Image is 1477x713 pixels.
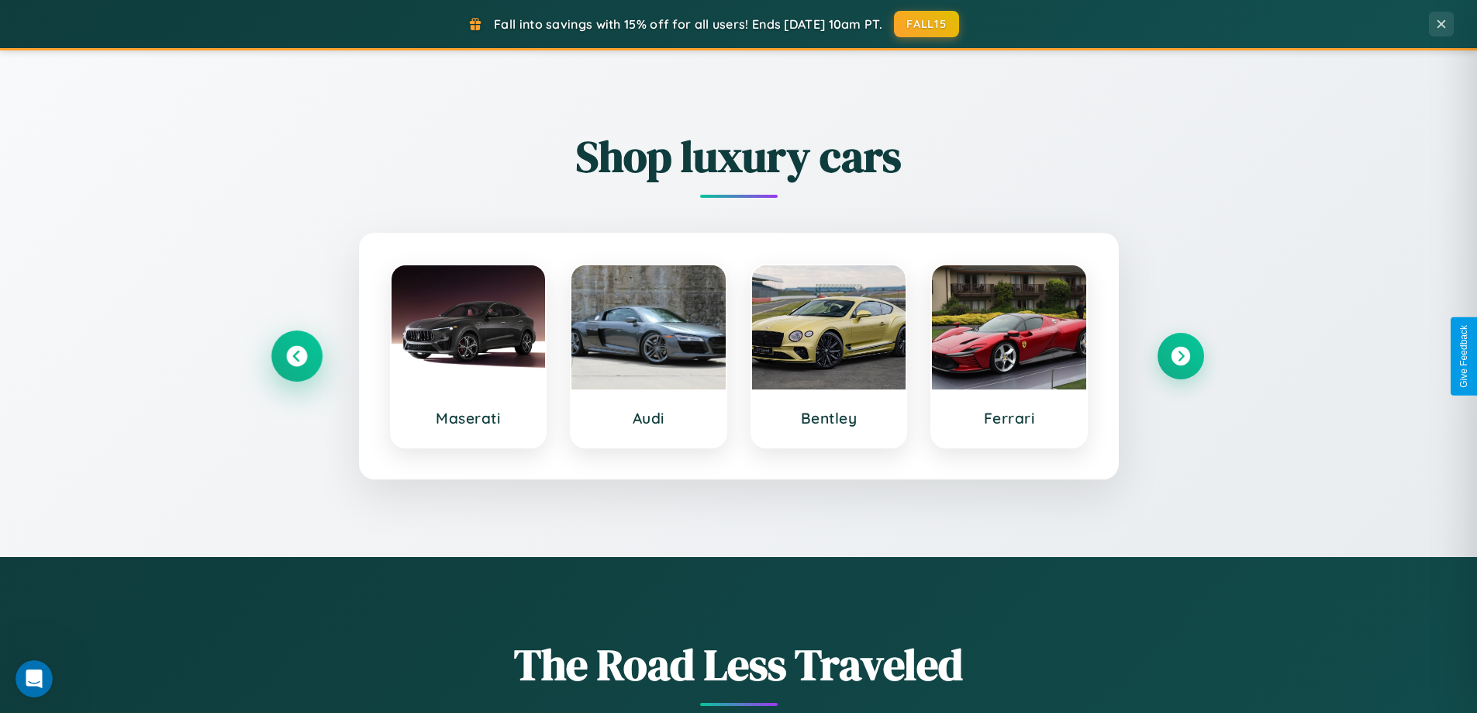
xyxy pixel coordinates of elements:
[274,126,1204,186] h2: Shop luxury cars
[494,16,882,32] span: Fall into savings with 15% off for all users! Ends [DATE] 10am PT.
[1458,325,1469,388] div: Give Feedback
[947,409,1071,427] h3: Ferrari
[16,660,53,697] iframe: Intercom live chat
[894,11,959,37] button: FALL15
[407,409,530,427] h3: Maserati
[587,409,710,427] h3: Audi
[768,409,891,427] h3: Bentley
[274,635,1204,694] h1: The Road Less Traveled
